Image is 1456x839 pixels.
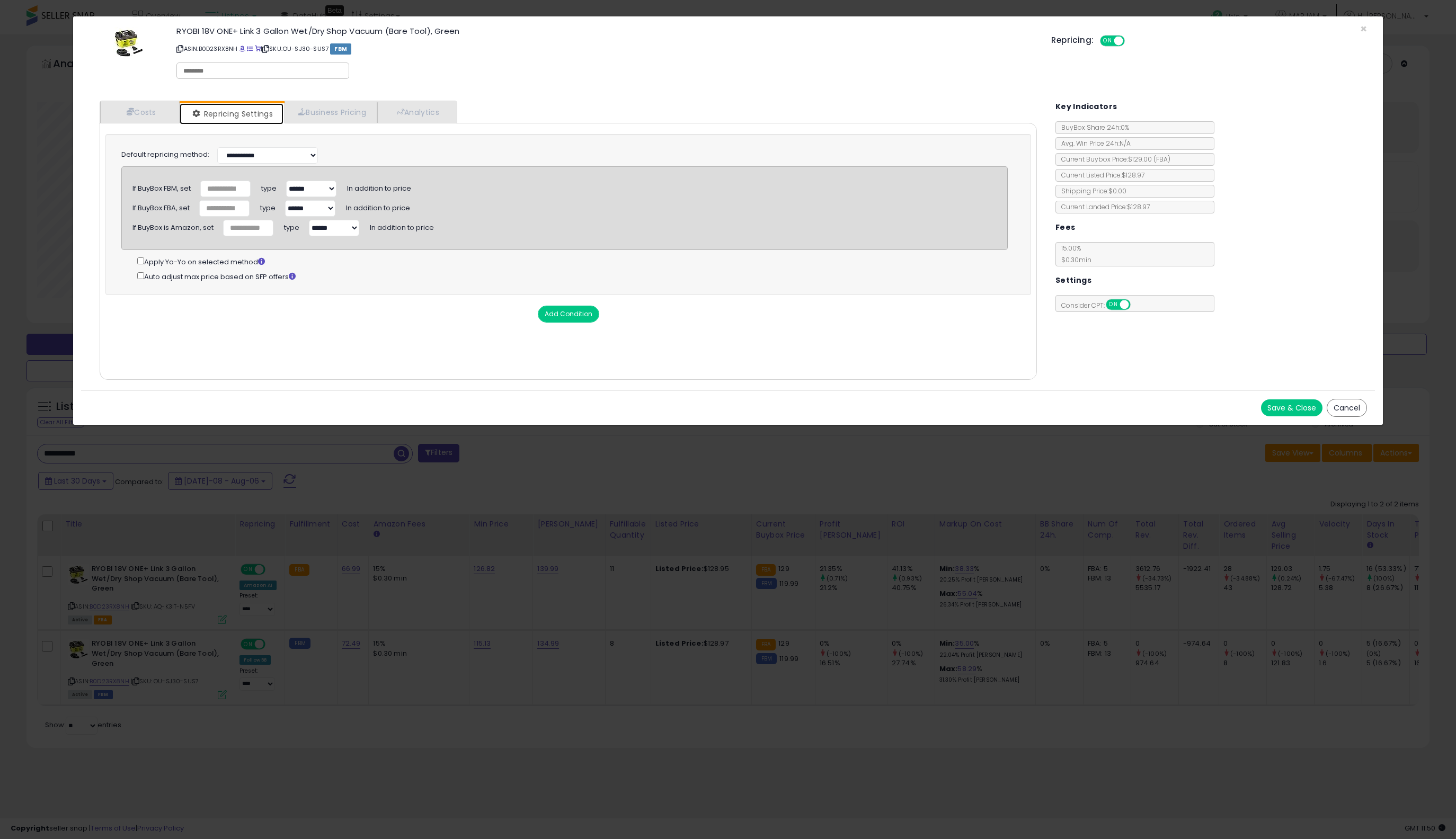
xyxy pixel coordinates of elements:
a: Repricing Settings [180,103,283,124]
span: × [1360,21,1367,37]
div: Apply Yo-Yo on selected method [137,255,1007,267]
h5: Key Indicators [1055,100,1117,113]
span: $0.30 min [1056,255,1091,264]
span: type [284,219,299,233]
span: Current Listed Price: $128.97 [1056,171,1144,180]
span: ON [1102,37,1115,46]
button: Cancel [1327,399,1367,417]
span: OFF [1123,37,1140,46]
h5: Settings [1055,274,1091,287]
p: ASIN: B0D23RX8NH | SKU: OU-SJ30-SUS7 [176,40,1035,57]
span: Avg. Win Price 24h: N/A [1056,139,1131,148]
div: If BuyBox FBM, set [132,180,191,194]
a: BuyBox page [239,44,245,53]
button: Add Condition [538,306,599,323]
span: BuyBox Share 24h: 0% [1056,123,1129,132]
a: Your listing only [255,44,261,53]
span: Consider CPT: [1056,301,1144,310]
span: ( FBA ) [1153,155,1170,164]
span: Current Landed Price: $128.97 [1056,202,1150,211]
span: Shipping Price: $0.00 [1056,186,1126,195]
h5: Fees [1055,221,1076,234]
span: Current Buybox Price: [1056,155,1170,164]
a: All offer listings [247,44,253,53]
span: In addition to price [347,180,411,193]
div: Auto adjust max price based on SFP offers [137,270,1007,282]
span: type [260,199,276,213]
span: In addition to price [346,199,410,213]
span: $129.00 [1128,155,1170,164]
a: Costs [100,101,180,123]
button: Save & Close [1261,399,1322,416]
label: Default repricing method: [121,150,209,160]
span: ON [1107,300,1120,309]
span: type [261,180,277,193]
a: Business Pricing [285,101,377,123]
span: OFF [1129,300,1146,309]
h3: RYOBI 18V ONE+ Link 3 Gallon Wet/Dry Shop Vacuum (Bare Tool), Green [176,27,1035,35]
a: Analytics [377,101,456,123]
span: 15.00 % [1056,244,1091,264]
h5: Repricing: [1051,36,1094,44]
span: FBM [330,43,351,55]
span: In addition to price [370,219,434,233]
div: If BuyBox FBA, set [132,200,190,213]
div: If BuyBox is Amazon, set [132,219,214,233]
img: 413owBYCBmL._SL60_.jpg [113,27,145,59]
